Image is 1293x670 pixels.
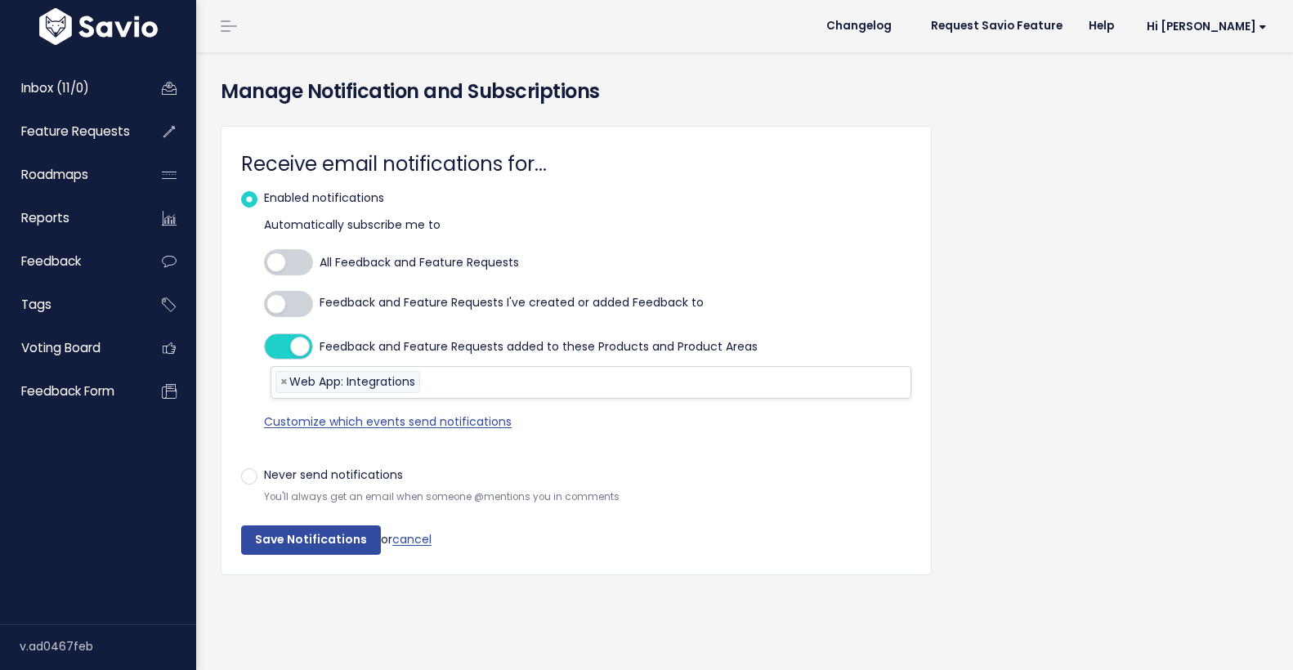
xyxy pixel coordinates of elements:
[392,531,432,547] a: cancel
[21,123,130,140] span: Feature Requests
[20,625,196,668] div: v.ad0467feb
[275,371,420,393] li: Web App: Integrations
[264,399,911,445] a: Customize which events send notifications
[21,382,114,400] span: Feedback form
[21,209,69,226] span: Reports
[1076,14,1127,38] a: Help
[264,465,403,485] label: Never send notifications
[241,146,911,555] form: or
[280,372,288,392] span: ×
[21,296,51,313] span: Tags
[4,373,136,410] a: Feedback form
[1147,20,1267,33] span: Hi [PERSON_NAME]
[241,525,381,555] input: Save Notifications
[826,20,892,32] span: Changelog
[264,188,384,208] label: Enabled notifications
[4,286,136,324] a: Tags
[4,113,136,150] a: Feature Requests
[918,14,1076,38] a: Request Savio Feature
[241,146,911,181] legend: Receive email notifications for...
[264,489,911,506] small: You'll always get an email when someone @mentions you in comments
[264,413,512,430] span: Customize which events send notifications
[221,77,1268,106] h4: Manage Notification and Subscriptions
[4,329,136,367] a: Voting Board
[4,243,136,280] a: Feedback
[320,249,519,275] span: All Feedback and Feature Requests
[1127,14,1280,39] a: Hi [PERSON_NAME]
[21,166,88,183] span: Roadmaps
[21,339,101,356] span: Voting Board
[4,156,136,194] a: Roadmaps
[4,199,136,237] a: Reports
[21,79,89,96] span: Inbox (11/0)
[320,294,704,339] span: Feedback and Feature Requests I've created or added Feedback to
[4,69,136,107] a: Inbox (11/0)
[21,252,81,270] span: Feedback
[35,8,162,45] img: logo-white.9d6f32f41409.svg
[320,333,758,360] span: Feedback and Feature Requests added to these Products and Product Areas
[264,215,441,235] label: Automatically subscribe me to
